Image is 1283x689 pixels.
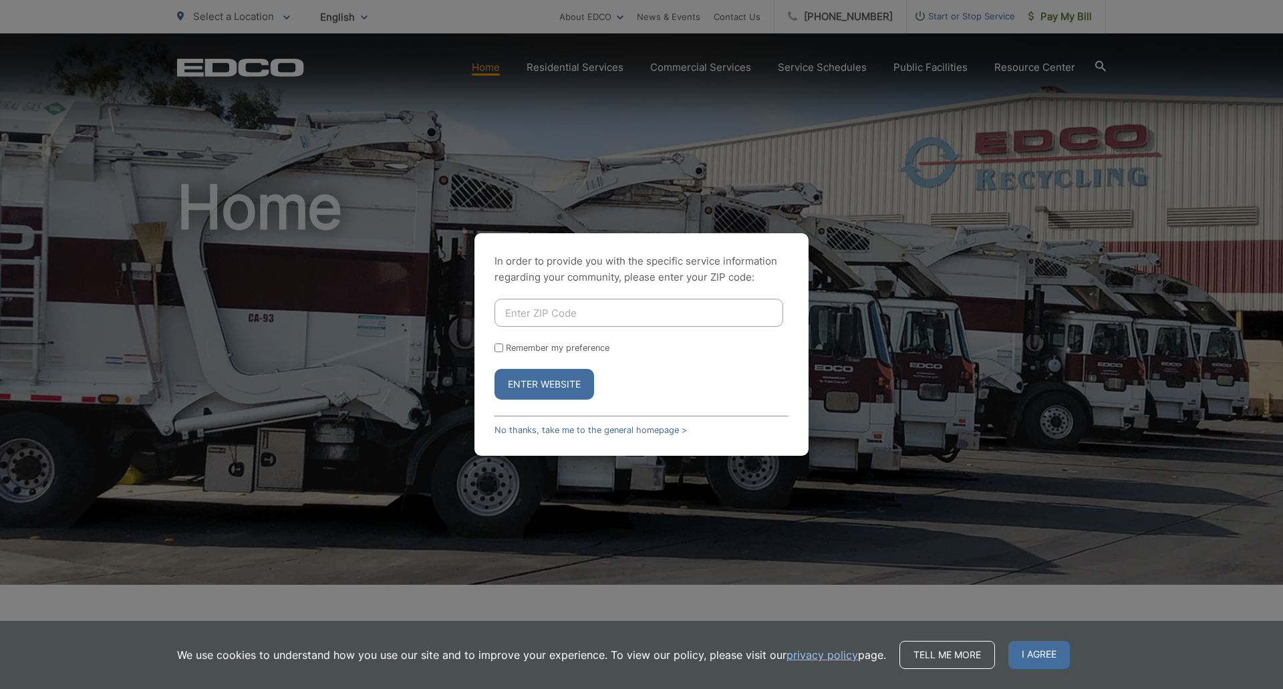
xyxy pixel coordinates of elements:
button: Enter Website [494,369,594,400]
p: In order to provide you with the specific service information regarding your community, please en... [494,253,789,285]
a: No thanks, take me to the general homepage > [494,425,687,435]
span: I agree [1008,641,1070,669]
input: Enter ZIP Code [494,299,783,327]
p: We use cookies to understand how you use our site and to improve your experience. To view our pol... [177,647,886,663]
a: privacy policy [787,647,858,663]
label: Remember my preference [506,343,609,353]
a: Tell me more [899,641,995,669]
